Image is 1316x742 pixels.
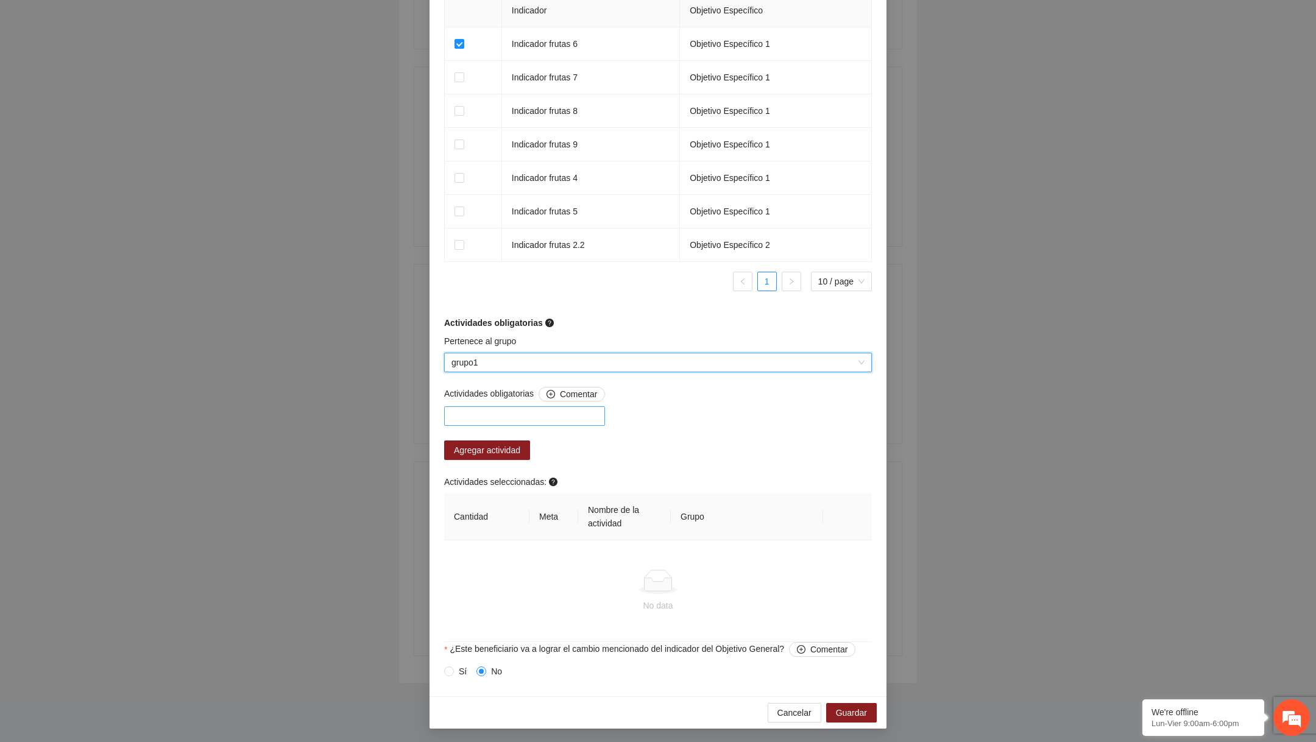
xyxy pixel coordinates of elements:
td: Indicador frutas 2.2 [502,228,680,262]
td: Objetivo Específico 1 [680,128,872,161]
span: Estamos sin conexión. Déjenos un mensaje. [23,163,215,286]
span: Actividades obligatorias [444,387,605,401]
span: Comentar [560,387,597,401]
strong: Actividades obligatorias [444,318,543,328]
button: left [733,272,752,291]
td: Objetivo Específico 1 [680,94,872,128]
span: question-circle [545,319,554,327]
button: ¿Este beneficiario va a lograr el cambio mencionado del indicador del Objetivo General? [789,642,855,657]
span: Grupo [681,512,704,521]
p: Lun-Vier 9:00am-6:00pm [1151,719,1255,728]
div: Minimizar ventana de chat en vivo [200,6,229,35]
span: Actividades seleccionadas: [444,475,560,489]
td: Indicador frutas 4 [502,161,680,195]
a: 1 [758,272,776,291]
span: question-circle [549,478,557,486]
span: Cancelar [777,706,812,719]
span: Comentar [810,643,847,656]
button: Cancelar [768,703,821,723]
div: We're offline [1151,707,1255,717]
li: Next Page [782,272,801,291]
li: Previous Page [733,272,752,291]
span: 10 / page [818,272,865,291]
td: Indicador frutas 7 [502,61,680,94]
span: Agregar actividad [454,443,520,457]
span: right [788,278,795,285]
li: 1 [757,272,777,291]
td: Objetivo Específico 1 [680,161,872,195]
th: Nombre de la actividad [578,493,671,540]
td: Indicador frutas 6 [502,27,680,61]
td: Objetivo Específico 1 [680,27,872,61]
span: left [739,278,746,285]
td: Objetivo Específico 1 [680,195,872,228]
span: Sí [454,665,472,678]
em: Enviar [182,375,221,392]
td: Indicador frutas 5 [502,195,680,228]
div: Page Size [811,272,872,291]
span: plus-circle [547,390,555,400]
button: right [782,272,801,291]
button: Guardar [826,703,877,723]
span: ¿Este beneficiario va a lograr el cambio mencionado del indicador del Objetivo General? [450,642,855,657]
td: Indicador frutas 9 [502,128,680,161]
span: Cantidad [454,512,488,521]
span: plus-circle [797,645,805,655]
th: Meta [529,493,578,540]
span: Guardar [836,706,867,719]
label: Pertenece al grupo [444,334,516,348]
button: Actividades obligatorias [539,387,605,401]
textarea: Escriba su mensaje aquí y haga clic en “Enviar” [6,333,232,375]
td: Objetivo Específico 2 [680,228,872,262]
div: No data [454,599,862,612]
div: Dejar un mensaje [63,62,205,78]
button: Agregar actividad [444,440,530,460]
td: Objetivo Específico 1 [680,61,872,94]
td: Indicador frutas 8 [502,94,680,128]
span: No [486,665,507,678]
span: grupo1 [451,353,865,372]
